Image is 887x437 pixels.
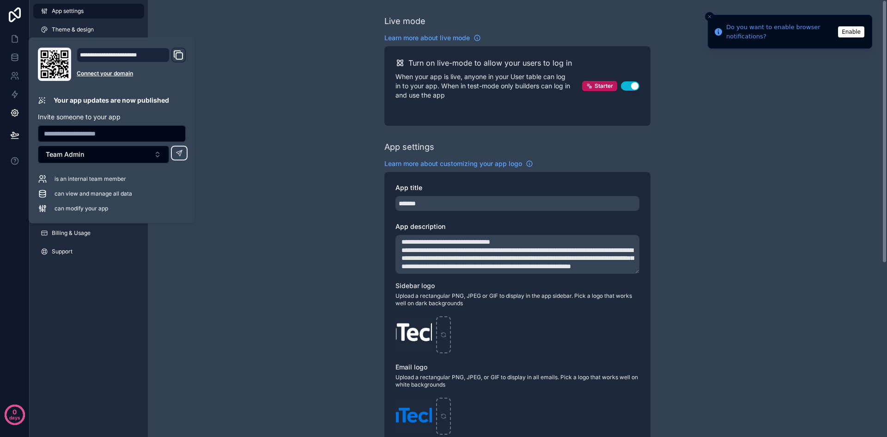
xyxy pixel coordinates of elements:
[52,26,94,33] span: Theme & design
[33,226,144,240] a: Billing & Usage
[38,146,169,163] button: Select Button
[395,363,427,371] span: Email logo
[12,407,17,417] p: 0
[838,26,864,37] button: Enable
[77,70,186,77] a: Connect your domain
[33,244,144,259] a: Support
[52,7,84,15] span: App settings
[395,374,639,388] span: Upload a rectangular PNG, JPEG, or GIF to display in all emails. Pick a logo that works well on w...
[705,12,714,21] button: Close toast
[384,141,434,154] div: App settings
[55,205,108,212] span: can modify your app
[595,82,613,90] span: Starter
[33,22,144,37] a: Theme & design
[395,72,582,100] p: When your app is live, anyone in your User table can log in to your app. When in test-mode only b...
[395,282,435,289] span: Sidebar logo
[395,222,445,230] span: App description
[55,190,132,197] span: can view and manage all data
[77,48,186,81] div: Domain and Custom Link
[395,184,422,191] span: App title
[33,4,144,18] a: App settings
[46,150,84,159] span: Team Admin
[52,248,73,255] span: Support
[395,292,639,307] span: Upload a rectangular PNG, JPEG or GIF to display in the app sidebar. Pick a logo that works well ...
[384,15,425,28] div: Live mode
[726,23,835,41] div: Do you want to enable browser notifications?
[384,33,481,43] a: Learn more about live mode
[384,159,533,168] a: Learn more about customizing your app logo
[52,229,91,237] span: Billing & Usage
[55,175,126,183] span: is an internal team member
[384,159,522,168] span: Learn more about customizing your app logo
[38,112,186,122] p: Invite someone to your app
[9,411,20,424] p: days
[54,96,169,105] p: Your app updates are now published
[384,33,470,43] span: Learn more about live mode
[408,57,572,68] h2: Turn on live-mode to allow your users to log in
